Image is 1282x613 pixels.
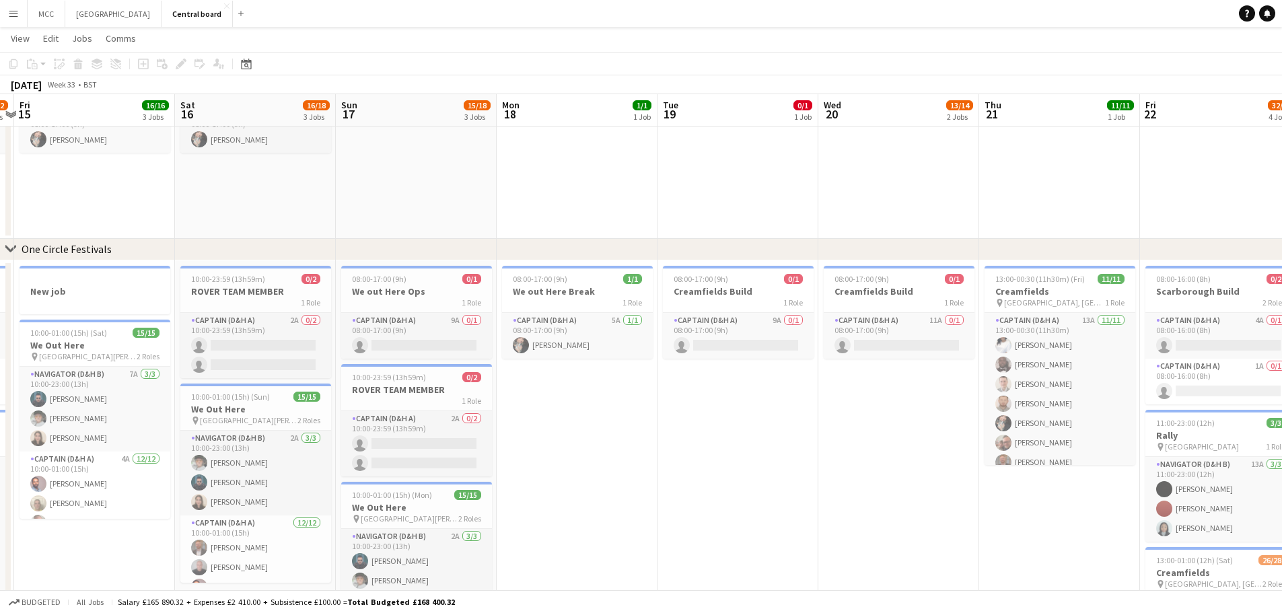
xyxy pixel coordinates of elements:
[11,78,42,92] div: [DATE]
[361,513,458,524] span: [GEOGRAPHIC_DATA][PERSON_NAME] [GEOGRAPHIC_DATA]
[1105,297,1125,308] span: 1 Role
[462,297,481,308] span: 1 Role
[944,297,964,308] span: 1 Role
[20,339,170,351] h3: We Out Here
[178,106,195,122] span: 16
[663,285,814,297] h3: Creamfields Build
[200,415,297,425] span: [GEOGRAPHIC_DATA][PERSON_NAME] [GEOGRAPHIC_DATA]
[30,328,107,338] span: 10:00-01:00 (15h) (Sat)
[1143,106,1156,122] span: 22
[341,313,492,359] app-card-role: Captain (D&H A)9A0/108:00-17:00 (9h)
[502,285,653,297] h3: We out Here Break
[347,597,455,607] span: Total Budgeted £168 400.32
[995,274,1085,284] span: 13:00-00:30 (11h30m) (Fri)
[622,297,642,308] span: 1 Role
[74,597,106,607] span: All jobs
[1004,297,1105,308] span: [GEOGRAPHIC_DATA], [GEOGRAPHIC_DATA]
[824,285,974,297] h3: Creamfields Build
[191,274,265,284] span: 10:00-23:59 (13h59m)
[20,320,170,519] app-job-card: 10:00-01:00 (15h) (Sat)15/15We Out Here [GEOGRAPHIC_DATA][PERSON_NAME] [GEOGRAPHIC_DATA]2 RolesNa...
[72,32,92,44] span: Jobs
[118,597,455,607] div: Salary £165 890.32 + Expenses £2 410.00 + Subsistence £100.00 =
[20,367,170,452] app-card-role: Navigator (D&H B)7A3/310:00-23:00 (13h)[PERSON_NAME][PERSON_NAME][PERSON_NAME]
[22,598,61,607] span: Budgeted
[983,106,1001,122] span: 21
[20,107,170,153] app-card-role: Captain (D&H A)4A1/108:00-17:00 (9h)[PERSON_NAME]
[464,100,491,110] span: 15/18
[65,1,162,27] button: [GEOGRAPHIC_DATA]
[784,274,803,284] span: 0/1
[1156,555,1233,565] span: 13:00-01:00 (12h) (Sat)
[824,313,974,359] app-card-role: Captain (D&H A)11A0/108:00-17:00 (9h)
[20,266,170,314] app-job-card: New job
[946,100,973,110] span: 13/14
[458,513,481,524] span: 2 Roles
[464,112,490,122] div: 3 Jobs
[663,266,814,359] app-job-card: 08:00-17:00 (9h)0/1Creamfields Build1 RoleCaptain (D&H A)9A0/108:00-17:00 (9h)
[303,100,330,110] span: 16/18
[500,106,520,122] span: 18
[11,32,30,44] span: View
[633,100,651,110] span: 1/1
[633,112,651,122] div: 1 Job
[180,403,331,415] h3: We Out Here
[341,384,492,396] h3: ROVER TEAM MEMBER
[341,266,492,359] app-job-card: 08:00-17:00 (9h)0/1We out Here Ops1 RoleCaptain (D&H A)9A0/108:00-17:00 (9h)
[341,99,357,111] span: Sun
[623,274,642,284] span: 1/1
[180,266,331,378] div: 10:00-23:59 (13h59m)0/2ROVER TEAM MEMBER1 RoleCaptain (D&H A)2A0/210:00-23:59 (13h59m)
[43,32,59,44] span: Edit
[947,112,972,122] div: 2 Jobs
[67,30,98,47] a: Jobs
[824,266,974,359] app-job-card: 08:00-17:00 (9h)0/1Creamfields Build1 RoleCaptain (D&H A)11A0/108:00-17:00 (9h)
[301,274,320,284] span: 0/2
[1107,100,1134,110] span: 11/11
[7,595,63,610] button: Budgeted
[341,411,492,476] app-card-role: Captain (D&H A)2A0/210:00-23:59 (13h59m)
[502,99,520,111] span: Mon
[106,32,136,44] span: Comms
[22,242,112,256] div: One Circle Festivals
[162,1,233,27] button: Central board
[1098,274,1125,284] span: 11/11
[462,274,481,284] span: 0/1
[834,274,889,284] span: 08:00-17:00 (9h)
[985,266,1135,465] app-job-card: 13:00-00:30 (11h30m) (Fri)11/11Creamfields [GEOGRAPHIC_DATA], [GEOGRAPHIC_DATA]1 RoleCaptain (D&H...
[502,266,653,359] app-job-card: 08:00-17:00 (9h)1/1We out Here Break1 RoleCaptain (D&H A)5A1/108:00-17:00 (9h)[PERSON_NAME]
[180,99,195,111] span: Sat
[352,274,406,284] span: 08:00-17:00 (9h)
[985,313,1135,554] app-card-role: Captain (D&H A)13A11/1113:00-00:30 (11h30m)[PERSON_NAME][PERSON_NAME][PERSON_NAME][PERSON_NAME][P...
[180,313,331,378] app-card-role: Captain (D&H A)2A0/210:00-23:59 (13h59m)
[38,30,64,47] a: Edit
[352,372,426,382] span: 10:00-23:59 (13h59m)
[341,285,492,297] h3: We out Here Ops
[20,99,30,111] span: Fri
[20,285,170,297] h3: New job
[663,99,678,111] span: Tue
[28,1,65,27] button: MCC
[133,328,159,338] span: 15/15
[143,112,168,122] div: 3 Jobs
[341,364,492,476] div: 10:00-23:59 (13h59m)0/2ROVER TEAM MEMBER1 RoleCaptain (D&H A)2A0/210:00-23:59 (13h59m)
[462,396,481,406] span: 1 Role
[191,392,270,402] span: 10:00-01:00 (15h) (Sun)
[1156,418,1215,428] span: 11:00-23:00 (12h)
[1156,274,1211,284] span: 08:00-16:00 (8h)
[454,490,481,500] span: 15/15
[794,112,812,122] div: 1 Job
[142,100,169,110] span: 16/16
[661,106,678,122] span: 19
[301,297,320,308] span: 1 Role
[180,384,331,583] app-job-card: 10:00-01:00 (15h) (Sun)15/15We Out Here [GEOGRAPHIC_DATA][PERSON_NAME] [GEOGRAPHIC_DATA]2 RolesNa...
[1145,99,1156,111] span: Fri
[180,285,331,297] h3: ROVER TEAM MEMBER
[17,106,30,122] span: 15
